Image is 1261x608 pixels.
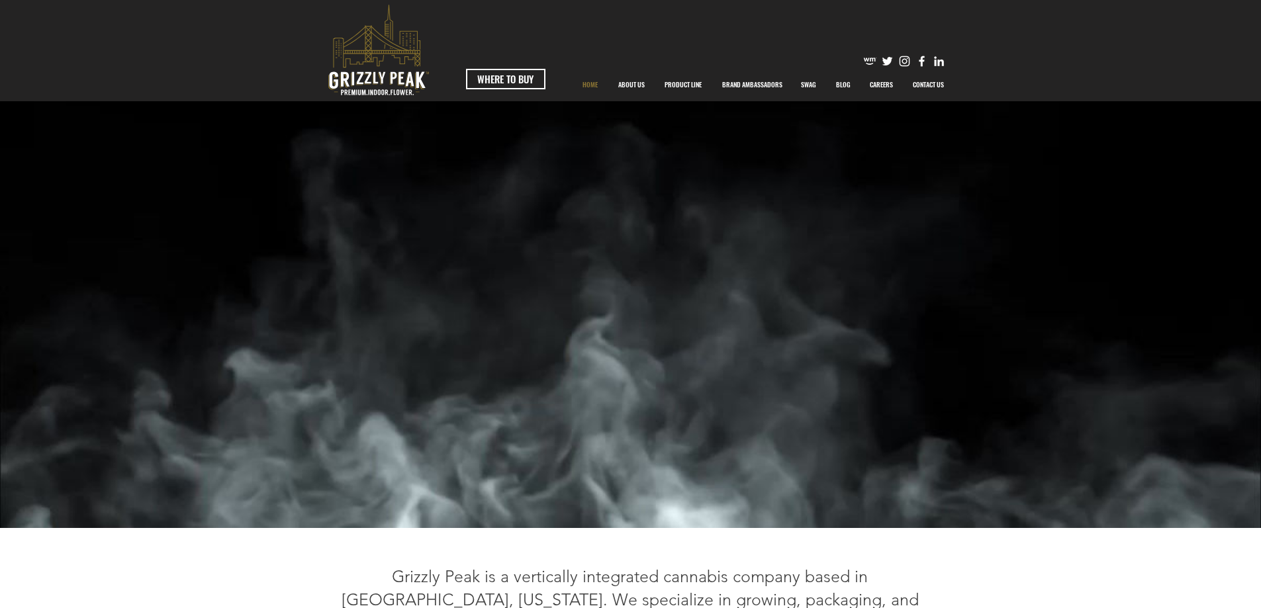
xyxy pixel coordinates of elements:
ul: Social Bar [863,54,946,68]
a: HOME [573,68,608,101]
img: Instagram [898,54,911,68]
p: BLOG [829,68,857,101]
p: CONTACT US [906,68,951,101]
a: ABOUT US [608,68,655,101]
a: CONTACT US [903,68,955,101]
nav: Site [573,68,955,101]
a: PRODUCT LINE [655,68,712,101]
p: ABOUT US [612,68,651,101]
img: Twitter [880,54,894,68]
span: WHERE TO BUY [477,72,534,86]
svg: premium-indoor-flower [328,5,429,95]
img: Facebook [915,54,929,68]
p: CAREERS [863,68,900,101]
a: CAREERS [860,68,903,101]
a: WHERE TO BUY [466,69,545,89]
img: Likedin [932,54,946,68]
p: SWAG [794,68,823,101]
img: weedmaps [863,54,877,68]
p: HOME [576,68,604,101]
a: SWAG [791,68,826,101]
p: BRAND AMBASSADORS [716,68,789,101]
div: BRAND AMBASSADORS [712,68,791,101]
p: PRODUCT LINE [658,68,708,101]
a: BLOG [826,68,860,101]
